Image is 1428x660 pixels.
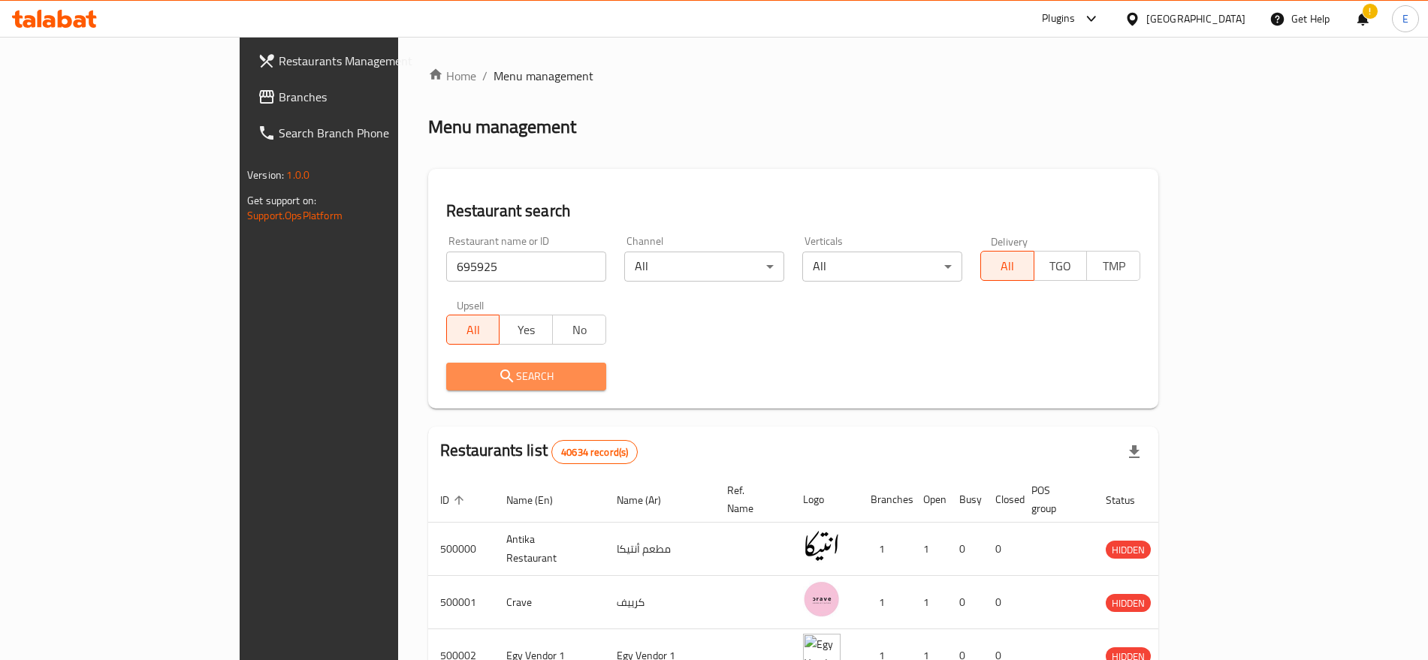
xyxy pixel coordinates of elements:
[499,315,553,345] button: Yes
[246,43,478,79] a: Restaurants Management
[247,206,343,225] a: Support.OpsPlatform
[802,252,962,282] div: All
[1106,541,1151,559] span: HIDDEN
[440,439,639,464] h2: Restaurants list
[457,300,485,310] label: Upsell
[247,191,316,210] span: Get support on:
[983,523,1019,576] td: 0
[506,491,572,509] span: Name (En)
[605,523,715,576] td: مطعم أنتيكا
[279,52,466,70] span: Restaurants Management
[859,576,911,629] td: 1
[458,367,594,386] span: Search
[286,165,309,185] span: 1.0.0
[947,477,983,523] th: Busy
[727,481,773,517] span: Ref. Name
[279,88,466,106] span: Branches
[983,576,1019,629] td: 0
[446,315,500,345] button: All
[947,523,983,576] td: 0
[551,440,638,464] div: Total records count
[987,255,1028,277] span: All
[428,115,576,139] h2: Menu management
[1031,481,1076,517] span: POS group
[559,319,600,341] span: No
[446,200,1140,222] h2: Restaurant search
[911,477,947,523] th: Open
[991,236,1028,246] label: Delivery
[1146,11,1245,27] div: [GEOGRAPHIC_DATA]
[947,576,983,629] td: 0
[1042,10,1075,28] div: Plugins
[247,165,284,185] span: Version:
[1106,595,1151,612] span: HIDDEN
[791,477,859,523] th: Logo
[552,445,637,460] span: 40634 record(s)
[911,523,947,576] td: 1
[1034,251,1088,281] button: TGO
[1086,251,1140,281] button: TMP
[494,576,605,629] td: Crave
[453,319,494,341] span: All
[494,67,593,85] span: Menu management
[506,319,547,341] span: Yes
[624,252,784,282] div: All
[428,67,1158,85] nav: breadcrumb
[552,315,606,345] button: No
[1106,594,1151,612] div: HIDDEN
[859,523,911,576] td: 1
[494,523,605,576] td: Antika Restaurant
[1106,491,1155,509] span: Status
[1106,541,1151,559] div: HIDDEN
[803,580,841,618] img: Crave
[617,491,681,509] span: Name (Ar)
[859,477,911,523] th: Branches
[279,124,466,142] span: Search Branch Phone
[980,251,1034,281] button: All
[1116,434,1152,470] div: Export file
[440,491,469,509] span: ID
[246,79,478,115] a: Branches
[246,115,478,151] a: Search Branch Phone
[605,576,715,629] td: كرييف
[1040,255,1082,277] span: TGO
[446,363,606,390] button: Search
[1402,11,1408,27] span: E
[1093,255,1134,277] span: TMP
[983,477,1019,523] th: Closed
[482,67,488,85] li: /
[446,252,606,282] input: Search for restaurant name or ID..
[911,576,947,629] td: 1
[803,527,841,565] img: Antika Restaurant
